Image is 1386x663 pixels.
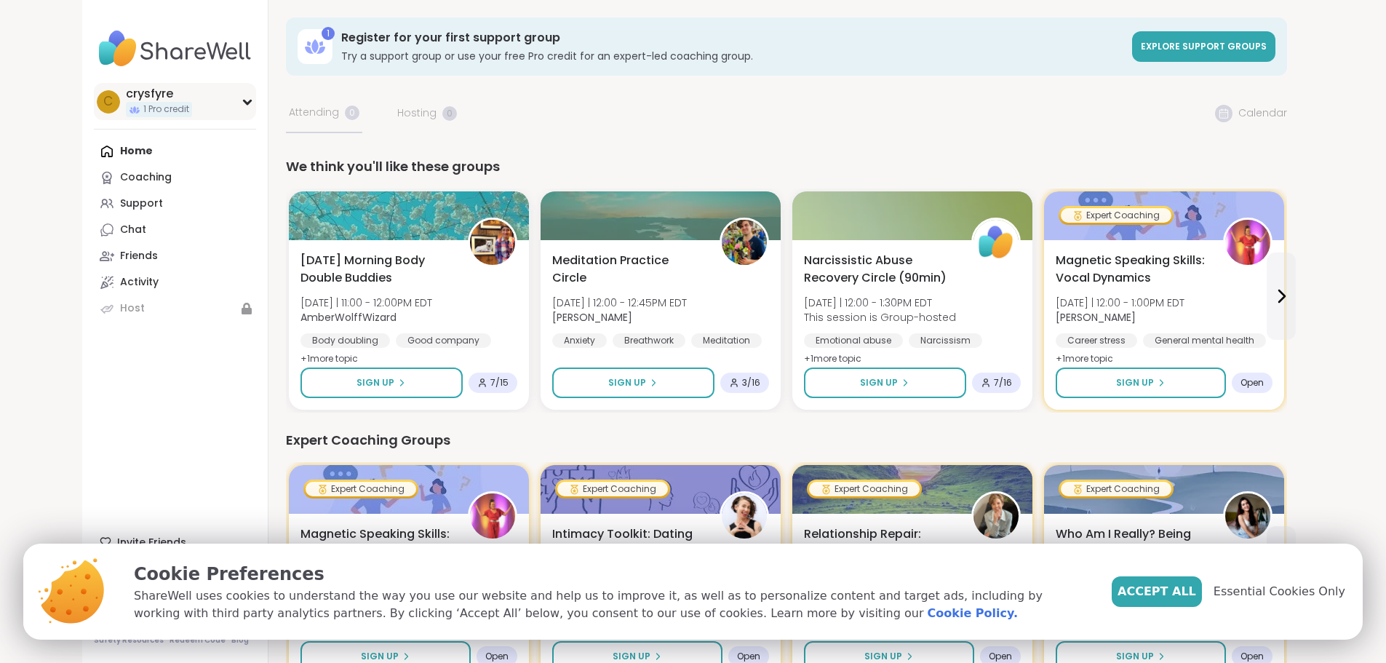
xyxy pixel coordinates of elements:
span: Meditation Practice Circle [552,252,704,287]
span: 7 / 15 [490,377,509,389]
span: [DATE] | 12:00 - 12:45PM EDT [552,295,687,310]
div: Expert Coaching [306,482,416,496]
div: Chat [120,223,146,237]
div: 1 [322,27,335,40]
span: Intimacy Toolkit: Dating & Desire [552,525,704,560]
p: Cookie Preferences [134,561,1088,587]
span: 7 / 16 [994,377,1012,389]
div: Career stress [1056,333,1137,348]
a: Blog [231,635,249,646]
button: Sign Up [300,368,463,398]
a: Activity [94,269,256,295]
button: Sign Up [804,368,966,398]
div: Good company [396,333,491,348]
a: Coaching [94,164,256,191]
div: Breathwork [613,333,685,348]
div: Body doubling [300,333,390,348]
span: Accept All [1118,583,1196,600]
div: Friends [120,249,158,263]
span: Open [1240,377,1264,389]
button: Sign Up [1056,368,1226,398]
div: Narcissism [909,333,982,348]
div: Expert Coaching [809,482,920,496]
span: Who Am I Really? Being Autistic In This World [1056,525,1207,560]
img: Lisa_LaCroix [1225,220,1270,265]
img: ShareWell [973,220,1019,265]
div: Meditation [691,333,762,348]
span: Open [1240,651,1264,662]
a: Cookie Policy. [928,605,1018,622]
div: Invite Friends [94,529,256,555]
img: Nicholas [722,220,767,265]
div: Support [120,196,163,211]
span: Sign Up [613,650,650,663]
span: Sign Up [608,376,646,389]
a: Explore support groups [1132,31,1275,62]
span: Sign Up [361,650,399,663]
span: Magnetic Speaking Skills: Vocal Dynamics [300,525,452,560]
span: Magnetic Speaking Skills: Vocal Dynamics [1056,252,1207,287]
img: AmberWolffWizard [470,220,515,265]
span: Explore support groups [1141,40,1267,52]
button: Accept All [1112,576,1202,607]
span: Narcissistic Abuse Recovery Circle (90min) [804,252,955,287]
a: Redeem Code [170,635,226,646]
div: Emotional abuse [804,333,903,348]
b: [PERSON_NAME] [1056,310,1136,325]
span: Relationship Repair: Healing Resentment [804,525,955,560]
span: [DATE] | 11:00 - 12:00PM EDT [300,295,432,310]
div: Coaching [120,170,172,185]
span: [DATE] | 12:00 - 1:00PM EDT [1056,295,1184,310]
img: JuliaSatterlee [722,493,767,539]
div: General mental health [1143,333,1266,348]
span: Sign Up [860,376,898,389]
span: 3 / 16 [742,377,760,389]
span: Essential Cookies Only [1214,583,1345,600]
a: Chat [94,217,256,243]
span: Sign Up [864,650,902,663]
a: Support [94,191,256,217]
span: [DATE] Morning Body Double Buddies [300,252,452,287]
img: Lisa_LaCroix [470,493,515,539]
div: Expert Coaching [557,482,668,496]
h3: Register for your first support group [341,30,1123,46]
span: Open [485,651,509,662]
div: Expert Coaching [1061,208,1171,223]
img: elenacarr0ll [1225,493,1270,539]
a: Friends [94,243,256,269]
button: Sign Up [552,368,714,398]
span: Sign Up [1116,650,1154,663]
span: [DATE] | 12:00 - 1:30PM EDT [804,295,956,310]
span: Open [989,651,1012,662]
b: AmberWolffWizard [300,310,397,325]
div: Anxiety [552,333,607,348]
span: Sign Up [357,376,394,389]
a: Safety Resources [94,635,164,646]
h3: Try a support group or use your free Pro credit for an expert-led coaching group. [341,49,1123,63]
span: Sign Up [1116,376,1154,389]
span: 1 Pro credit [143,103,189,116]
div: Activity [120,275,159,290]
b: [PERSON_NAME] [552,310,632,325]
div: Host [120,301,145,316]
span: c [103,92,113,111]
p: ShareWell uses cookies to understand the way you use our website and help us to improve it, as we... [134,587,1088,622]
span: Open [737,651,760,662]
a: Host [94,295,256,322]
img: MichelleWillard [973,493,1019,539]
div: Expert Coaching Groups [286,430,1287,450]
div: We think you'll like these groups [286,156,1287,177]
div: Expert Coaching [1061,482,1171,496]
div: crysfyre [126,86,192,102]
span: This session is Group-hosted [804,310,956,325]
img: ShareWell Nav Logo [94,23,256,74]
